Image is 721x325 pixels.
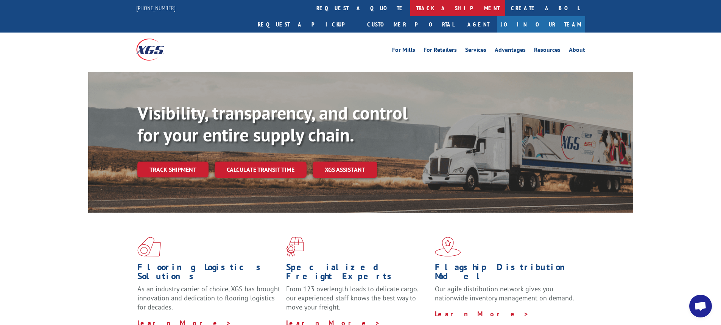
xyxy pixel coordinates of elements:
[286,263,429,285] h1: Specialized Freight Experts
[137,162,209,177] a: Track shipment
[361,16,460,33] a: Customer Portal
[689,295,712,317] a: Open chat
[424,47,457,55] a: For Retailers
[215,162,307,178] a: Calculate transit time
[137,263,280,285] h1: Flooring Logistics Solutions
[136,4,176,12] a: [PHONE_NUMBER]
[137,237,161,257] img: xgs-icon-total-supply-chain-intelligence-red
[465,47,486,55] a: Services
[569,47,585,55] a: About
[435,285,574,302] span: Our agile distribution network gives you nationwide inventory management on demand.
[435,309,529,318] a: Learn More >
[497,16,585,33] a: Join Our Team
[286,285,429,318] p: From 123 overlength loads to delicate cargo, our experienced staff knows the best way to move you...
[137,285,280,311] span: As an industry carrier of choice, XGS has brought innovation and dedication to flooring logistics...
[286,237,304,257] img: xgs-icon-focused-on-flooring-red
[435,263,578,285] h1: Flagship Distribution Model
[435,237,461,257] img: xgs-icon-flagship-distribution-model-red
[392,47,415,55] a: For Mills
[495,47,526,55] a: Advantages
[313,162,377,178] a: XGS ASSISTANT
[460,16,497,33] a: Agent
[137,101,408,146] b: Visibility, transparency, and control for your entire supply chain.
[252,16,361,33] a: Request a pickup
[534,47,561,55] a: Resources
